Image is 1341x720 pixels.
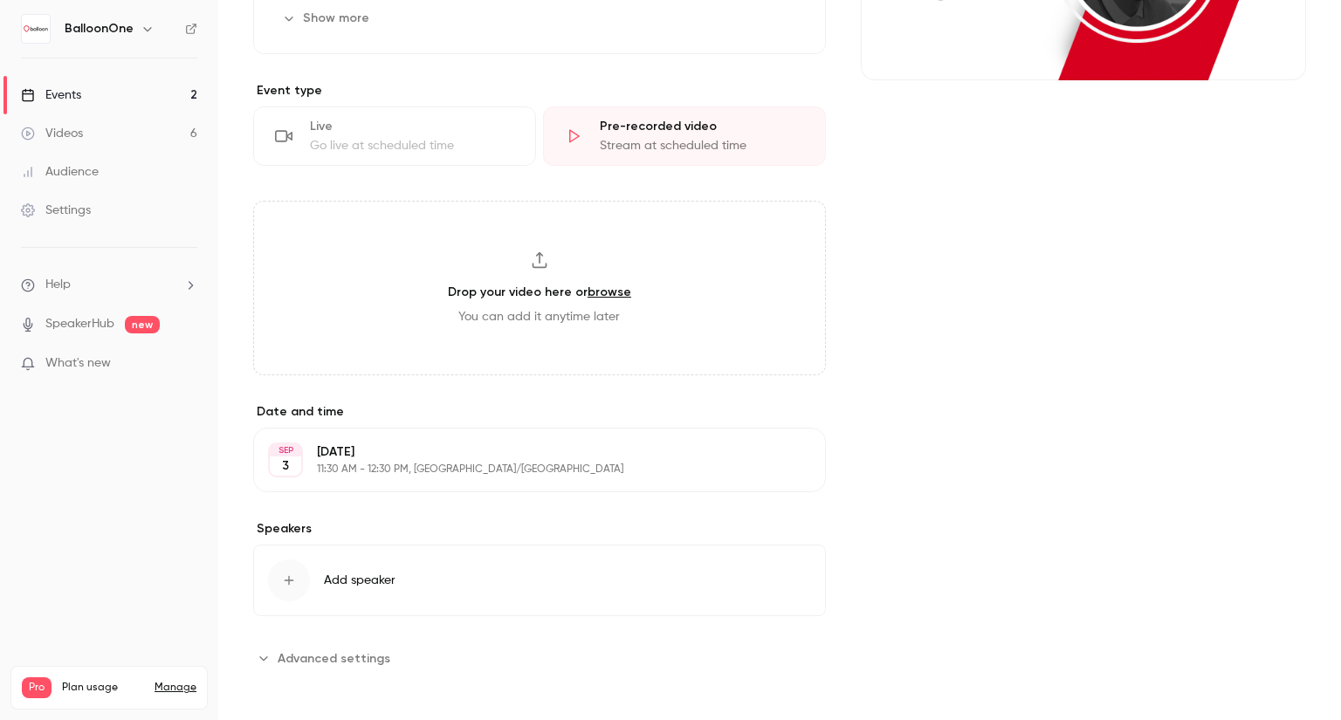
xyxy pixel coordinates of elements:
[21,125,83,142] div: Videos
[21,202,91,219] div: Settings
[310,118,514,135] div: Live
[125,316,160,333] span: new
[21,276,197,294] li: help-dropdown-opener
[253,82,826,99] p: Event type
[21,86,81,104] div: Events
[253,106,536,166] div: LiveGo live at scheduled time
[176,356,197,372] iframe: Noticeable Trigger
[45,354,111,373] span: What's new
[253,644,826,672] section: Advanced settings
[543,106,826,166] div: Pre-recorded videoStream at scheduled time
[45,315,114,333] a: SpeakerHub
[275,4,380,32] button: Show more
[588,285,631,299] a: browse
[253,520,826,538] label: Speakers
[317,463,733,477] p: 11:30 AM - 12:30 PM, [GEOGRAPHIC_DATA]/[GEOGRAPHIC_DATA]
[62,681,144,695] span: Plan usage
[65,20,134,38] h6: BalloonOne
[278,649,390,668] span: Advanced settings
[21,163,99,181] div: Audience
[270,444,301,456] div: SEP
[253,545,826,616] button: Add speaker
[458,308,620,326] span: You can add it anytime later
[282,457,289,475] p: 3
[600,118,804,135] div: Pre-recorded video
[155,681,196,695] a: Manage
[600,137,804,154] div: Stream at scheduled time
[22,15,50,43] img: BalloonOne
[448,283,631,301] h3: Drop your video here or
[253,644,401,672] button: Advanced settings
[310,137,514,154] div: Go live at scheduled time
[324,572,395,589] span: Add speaker
[45,276,71,294] span: Help
[253,403,826,421] label: Date and time
[22,677,52,698] span: Pro
[317,443,733,461] p: [DATE]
